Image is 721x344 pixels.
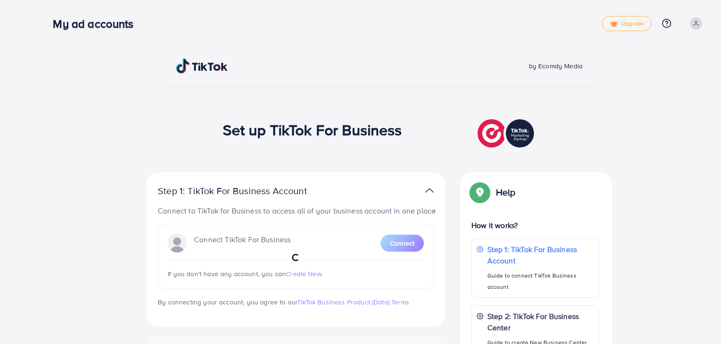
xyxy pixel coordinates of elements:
[529,61,583,71] span: by Ecomdy Media
[487,270,594,293] p: Guide to connect TikTok Business account
[425,184,434,197] img: TikTok partner
[158,185,337,197] p: Step 1: TikTok For Business Account
[53,17,141,31] h3: My ad accounts
[471,184,488,201] img: Popup guide
[478,117,536,150] img: TikTok partner
[487,311,594,333] p: Step 2: TikTok For Business Center
[602,16,652,31] a: tickUpgrade
[496,187,516,198] p: Help
[610,21,618,27] img: tick
[471,220,599,231] p: How it works?
[176,58,228,74] img: TikTok
[487,244,594,266] p: Step 1: TikTok For Business Account
[610,20,644,27] span: Upgrade
[223,121,402,139] h1: Set up TikTok For Business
